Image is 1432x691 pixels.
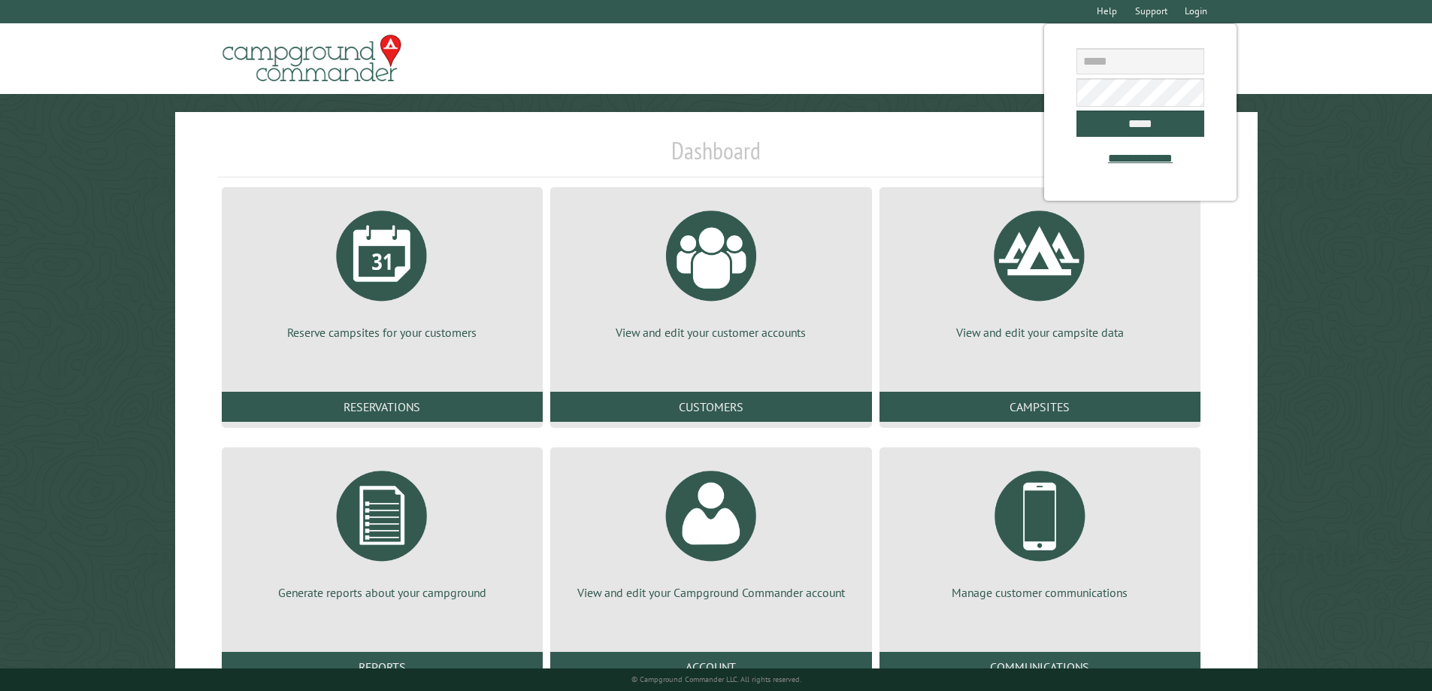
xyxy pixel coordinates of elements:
[879,392,1200,422] a: Campsites
[218,29,406,88] img: Campground Commander
[568,324,853,341] p: View and edit your customer accounts
[898,584,1182,601] p: Manage customer communications
[222,392,543,422] a: Reservations
[568,199,853,341] a: View and edit your customer accounts
[550,392,871,422] a: Customers
[568,459,853,601] a: View and edit your Campground Commander account
[240,459,525,601] a: Generate reports about your campground
[550,652,871,682] a: Account
[568,584,853,601] p: View and edit your Campground Commander account
[218,136,1215,177] h1: Dashboard
[898,324,1182,341] p: View and edit your campsite data
[240,324,525,341] p: Reserve campsites for your customers
[898,459,1182,601] a: Manage customer communications
[898,199,1182,341] a: View and edit your campsite data
[631,674,801,684] small: © Campground Commander LLC. All rights reserved.
[240,584,525,601] p: Generate reports about your campground
[879,652,1200,682] a: Communications
[240,199,525,341] a: Reserve campsites for your customers
[222,652,543,682] a: Reports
